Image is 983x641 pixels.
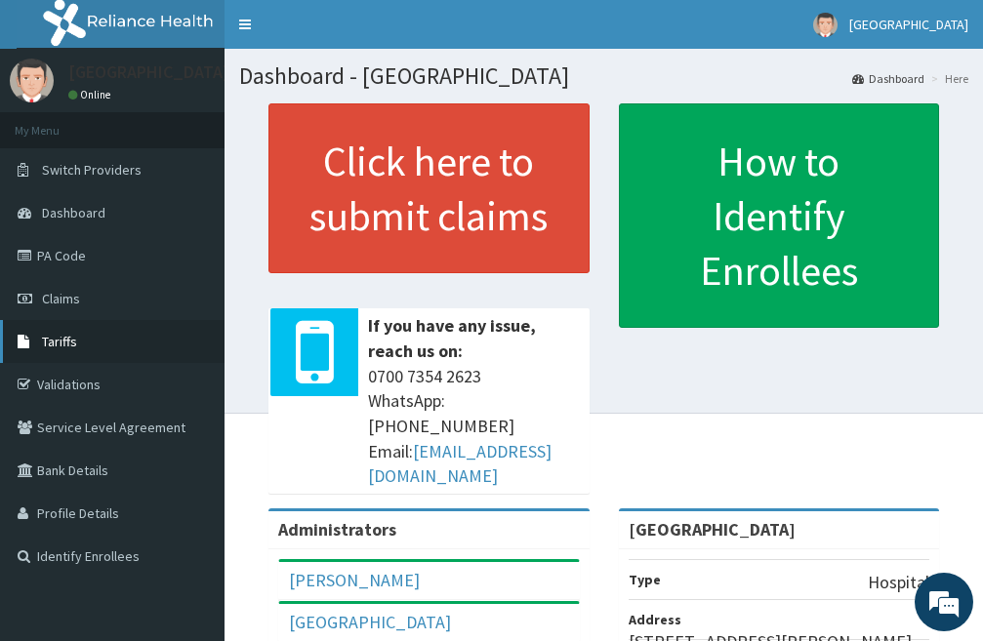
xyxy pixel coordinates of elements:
span: Claims [42,290,80,307]
a: Online [68,88,115,101]
b: Address [629,611,681,628]
span: Dashboard [42,204,105,221]
img: User Image [10,59,54,102]
span: 0700 7354 2623 WhatsApp: [PHONE_NUMBER] Email: [368,364,580,490]
img: User Image [813,13,838,37]
span: Switch Providers [42,161,142,179]
a: [PERSON_NAME] [289,569,420,591]
strong: [GEOGRAPHIC_DATA] [629,518,796,541]
a: Click here to submit claims [268,103,590,273]
p: Hospital [868,570,929,595]
b: If you have any issue, reach us on: [368,314,536,362]
a: Dashboard [852,70,924,87]
b: Administrators [278,518,396,541]
b: Type [629,571,661,588]
a: How to Identify Enrollees [619,103,940,328]
span: Tariffs [42,333,77,350]
a: [EMAIL_ADDRESS][DOMAIN_NAME] [368,440,552,488]
h1: Dashboard - [GEOGRAPHIC_DATA] [239,63,968,89]
span: [GEOGRAPHIC_DATA] [849,16,968,33]
a: [GEOGRAPHIC_DATA] [289,611,451,633]
li: Here [926,70,968,87]
p: [GEOGRAPHIC_DATA] [68,63,229,81]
